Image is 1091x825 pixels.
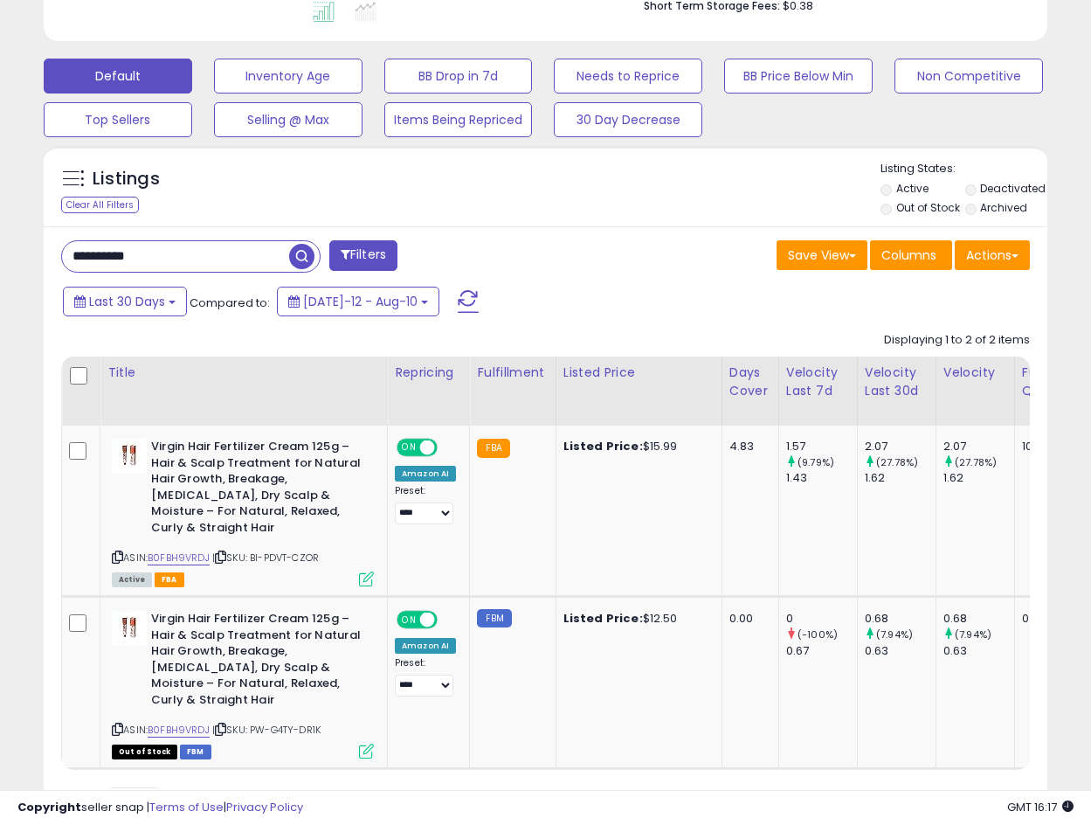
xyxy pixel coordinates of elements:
h5: Listings [93,167,160,191]
a: B0FBH9VRDJ [148,723,210,738]
small: FBM [477,609,511,627]
small: (7.94%) [955,627,991,641]
div: 0 [786,611,857,627]
div: Fulfillment [477,364,548,382]
span: Last 30 Days [89,293,165,310]
span: All listings currently available for purchase on Amazon [112,572,152,587]
div: $15.99 [563,439,708,454]
b: Listed Price: [563,438,643,454]
div: 0.68 [943,611,1014,627]
span: FBA [155,572,184,587]
div: Repricing [395,364,462,382]
div: 1.57 [786,439,857,454]
div: Preset: [395,657,456,697]
div: 4.83 [729,439,765,454]
button: Actions [955,240,1030,270]
b: Listed Price: [563,610,643,627]
small: (27.78%) [876,455,918,469]
b: Virgin Hair Fertilizer Cream 125g – Hair & Scalp Treatment for Natural Hair Growth, Breakage, [ME... [151,611,363,712]
button: BB Drop in 7d [384,59,533,94]
div: 0.68 [865,611,936,627]
div: 1.43 [786,470,857,486]
small: FBA [477,439,509,458]
div: Days Cover [729,364,771,400]
span: OFF [435,440,463,455]
span: ON [398,613,420,627]
img: 31uqrbx5agL._SL40_.jpg [112,611,147,646]
a: B0FBH9VRDJ [148,551,210,565]
div: Velocity Last 30d [865,364,929,400]
button: 30 Day Decrease [554,102,702,137]
div: Amazon AI [395,466,456,482]
div: 2.07 [865,439,936,454]
div: 0.63 [865,643,936,659]
span: FBM [180,745,211,759]
span: OFF [435,613,463,627]
div: Velocity Last 7d [786,364,850,400]
div: 0.67 [786,643,857,659]
div: Listed Price [563,364,715,382]
small: (27.78%) [955,455,997,469]
div: 1.62 [943,470,1014,486]
span: 2025-09-10 16:17 GMT [1007,799,1074,815]
div: 0 [1022,611,1076,627]
div: $12.50 [563,611,708,627]
button: Selling @ Max [214,102,363,137]
div: Preset: [395,485,456,524]
button: Save View [777,240,867,270]
span: [DATE]-12 - Aug-10 [303,293,418,310]
button: Non Competitive [894,59,1043,94]
label: Archived [980,200,1027,215]
small: (-100%) [798,627,838,641]
label: Out of Stock [896,200,960,215]
span: All listings that are currently out of stock and unavailable for purchase on Amazon [112,745,177,759]
strong: Copyright [17,799,81,815]
button: Top Sellers [44,102,192,137]
img: 31uqrbx5agL._SL40_.jpg [112,439,147,474]
button: BB Price Below Min [724,59,873,94]
button: Default [44,59,192,94]
button: Needs to Reprice [554,59,702,94]
button: Last 30 Days [63,287,187,316]
small: (9.79%) [798,455,834,469]
b: Virgin Hair Fertilizer Cream 125g – Hair & Scalp Treatment for Natural Hair Growth, Breakage, [ME... [151,439,363,540]
button: Filters [329,240,397,271]
label: Active [896,181,929,196]
button: Inventory Age [214,59,363,94]
div: 0.63 [943,643,1014,659]
div: Displaying 1 to 2 of 2 items [884,332,1030,349]
div: 10 [1022,439,1076,454]
span: | SKU: BI-PDVT-CZOR [212,551,319,565]
p: Listing States: [880,161,1047,177]
span: Columns [881,246,936,264]
small: (7.94%) [876,627,913,641]
div: seller snap | | [17,800,303,816]
div: 1.62 [865,470,936,486]
div: Title [107,364,380,382]
div: Velocity [943,364,1007,382]
div: ASIN: [112,611,374,757]
button: [DATE]-12 - Aug-10 [277,287,439,316]
button: Columns [870,240,952,270]
label: Deactivated [980,181,1046,196]
div: Clear All Filters [61,197,139,213]
div: 0.00 [729,611,765,627]
span: | SKU: PW-G4TY-DR1K [212,723,321,737]
a: Privacy Policy [226,799,303,815]
span: Compared to: [190,295,270,311]
button: Items Being Repriced [384,102,533,137]
div: Amazon AI [395,638,456,654]
div: 2.07 [943,439,1014,454]
div: ASIN: [112,439,374,585]
span: ON [398,440,420,455]
div: Fulfillable Quantity [1022,364,1082,400]
a: Terms of Use [149,799,224,815]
